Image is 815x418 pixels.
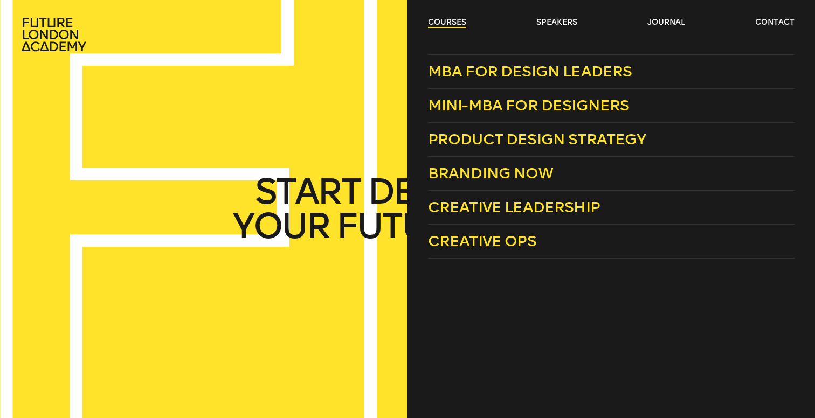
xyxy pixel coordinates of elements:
span: MBA for Design Leaders [428,62,632,80]
a: Product Design Strategy [428,123,795,157]
a: Mini-MBA for Designers [428,89,795,123]
a: MBA for Design Leaders [428,54,795,89]
span: Branding Now [428,164,553,182]
a: Creative Leadership [428,191,795,225]
a: courses [428,17,466,28]
span: Mini-MBA for Designers [428,96,630,114]
span: Creative Ops [428,232,536,250]
a: Creative Ops [428,225,795,259]
a: journal [647,17,685,28]
span: Product Design Strategy [428,130,646,148]
a: speakers [536,17,577,28]
span: Creative Leadership [428,198,600,216]
a: contact [755,17,795,28]
a: Branding Now [428,157,795,191]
